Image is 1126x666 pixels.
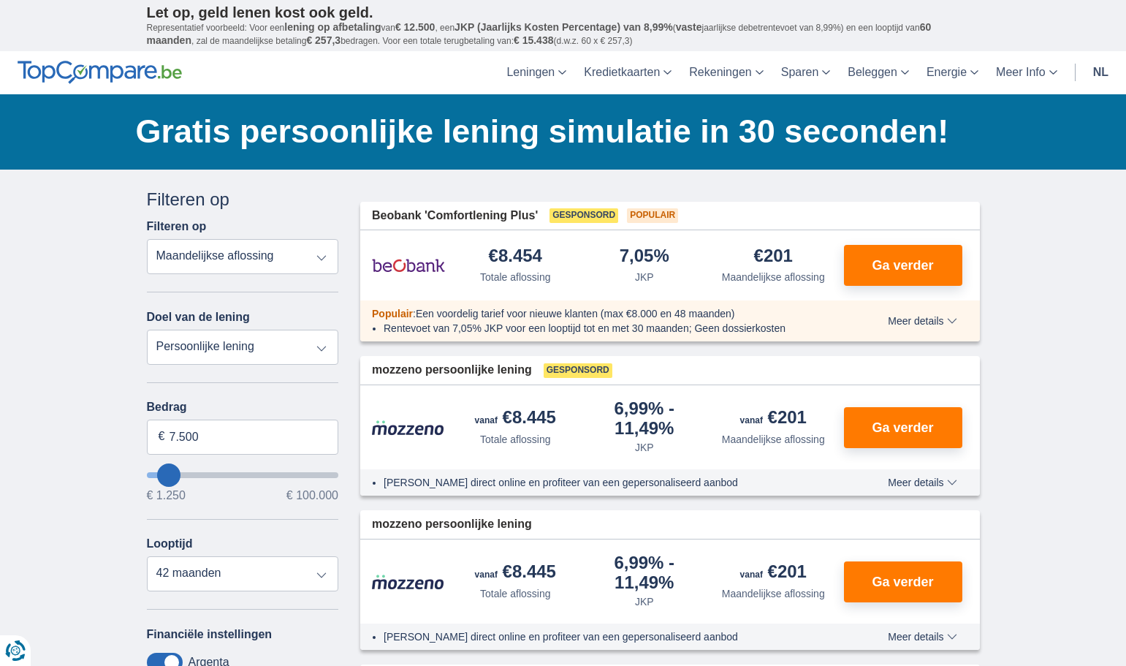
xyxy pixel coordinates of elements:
button: Meer details [877,315,967,327]
a: Leningen [498,51,575,94]
span: € [159,428,165,445]
label: Looptijd [147,537,193,550]
span: mozzeno persoonlijke lening [372,362,532,379]
div: Totale aflossing [480,432,551,447]
span: Populair [627,208,678,223]
span: 60 maanden [147,21,932,46]
a: Rekeningen [680,51,772,94]
div: 7,05% [620,247,669,267]
span: Ga verder [872,421,933,434]
img: product.pl.alt Mozzeno [372,420,445,436]
div: €201 [754,247,793,267]
a: nl [1084,51,1117,94]
div: €8.445 [475,563,556,583]
img: TopCompare [18,61,182,84]
h1: Gratis persoonlijke lening simulatie in 30 seconden! [136,109,980,154]
div: €8.454 [489,247,542,267]
span: € 100.000 [286,490,338,502]
div: Totale aflossing [480,270,551,284]
div: Maandelijkse aflossing [722,432,825,447]
span: Meer details [888,316,956,326]
div: JKP [635,270,654,284]
span: Gesponsord [544,363,612,378]
div: Maandelijkse aflossing [722,586,825,601]
div: JKP [635,594,654,609]
img: product.pl.alt Mozzeno [372,574,445,590]
span: Populair [372,308,413,319]
button: Meer details [877,631,967,643]
li: [PERSON_NAME] direct online en profiteer van een gepersonaliseerd aanbod [384,629,834,644]
span: € 15.438 [514,34,554,46]
input: wantToBorrow [147,472,339,478]
button: Ga verder [844,407,962,448]
button: Ga verder [844,561,962,602]
li: Rentevoet van 7,05% JKP voor een looptijd tot en met 30 maanden; Geen dossierkosten [384,321,834,336]
label: Financiële instellingen [147,628,273,641]
div: : [360,306,846,321]
span: lening op afbetaling [284,21,381,33]
a: Meer Info [987,51,1066,94]
p: Let op, geld lenen kost ook geld. [147,4,980,21]
div: €8.445 [475,409,556,429]
span: Een voordelig tarief voor nieuwe klanten (max €8.000 en 48 maanden) [416,308,735,319]
a: Sparen [772,51,840,94]
span: Ga verder [872,575,933,589]
div: 6,99% [586,400,704,437]
li: [PERSON_NAME] direct online en profiteer van een gepersonaliseerd aanbod [384,475,834,490]
div: Maandelijkse aflossing [722,270,825,284]
div: Filteren op [147,187,339,212]
div: 6,99% [586,554,704,591]
img: product.pl.alt Beobank [372,247,445,284]
span: JKP (Jaarlijks Kosten Percentage) van 8,99% [454,21,673,33]
div: JKP [635,440,654,455]
span: Gesponsord [549,208,618,223]
label: Filteren op [147,220,207,233]
button: Ga verder [844,245,962,286]
div: €201 [740,563,807,583]
p: Representatief voorbeeld: Voor een van , een ( jaarlijkse debetrentevoet van 8,99%) en een loopti... [147,21,980,48]
span: Meer details [888,477,956,488]
span: mozzeno persoonlijke lening [372,516,532,533]
div: Totale aflossing [480,586,551,601]
span: Beobank 'Comfortlening Plus' [372,208,538,224]
span: € 1.250 [147,490,186,502]
span: Meer details [888,632,956,642]
button: Meer details [877,477,967,488]
label: Doel van de lening [147,311,250,324]
span: vaste [676,21,702,33]
span: € 12.500 [395,21,435,33]
a: Energie [918,51,987,94]
label: Bedrag [147,401,339,414]
a: Beleggen [839,51,918,94]
a: Kredietkaarten [575,51,680,94]
span: € 257,3 [306,34,341,46]
div: €201 [740,409,807,429]
span: Ga verder [872,259,933,272]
